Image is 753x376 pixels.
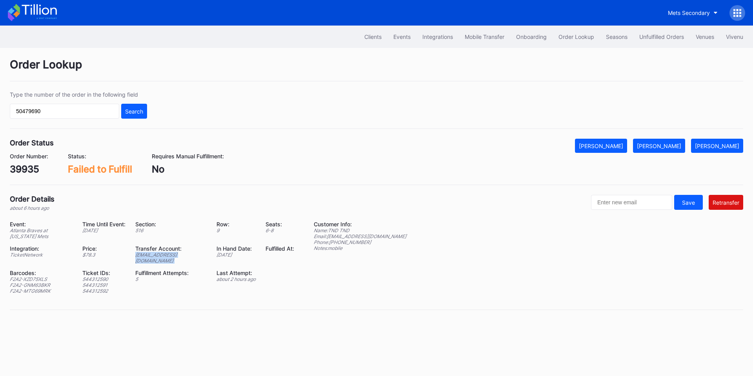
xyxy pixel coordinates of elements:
div: Seasons [606,33,627,40]
div: Seats: [266,221,294,227]
button: Clients [358,29,387,44]
div: $ 78.3 [82,252,125,258]
div: Order Status [10,139,54,147]
button: [PERSON_NAME] [633,139,685,153]
div: 6 - 8 [266,227,294,233]
button: [PERSON_NAME] [575,139,627,153]
div: 544312591 [82,282,125,288]
div: Events [393,33,411,40]
button: Onboarding [510,29,553,44]
div: Name: TND TND [314,227,406,233]
div: Status: [68,153,132,160]
button: Save [674,195,703,210]
button: Search [121,104,147,119]
div: In Hand Date: [216,245,256,252]
div: TicketNetwork [10,252,73,258]
input: Enter new email [591,195,672,210]
div: Section: [135,221,207,227]
div: F2A2-MTG69MRK [10,288,73,294]
div: [PERSON_NAME] [695,143,739,149]
div: 9 [216,227,256,233]
div: [DATE] [82,227,125,233]
div: [DATE] [216,252,256,258]
div: Mobile Transfer [465,33,504,40]
div: Order Details [10,195,55,203]
div: [EMAIL_ADDRESS][DOMAIN_NAME] [135,252,207,264]
div: Onboarding [516,33,547,40]
div: Integration: [10,245,73,252]
div: Failed to Fulfill [68,163,132,175]
div: Customer Info: [314,221,406,227]
div: Order Lookup [558,33,594,40]
div: 544312590 [82,276,125,282]
div: Atlanta Braves at [US_STATE] Mets [10,227,73,239]
div: Last Attempt: [216,270,256,276]
button: Mets Secondary [662,6,724,20]
div: Search [125,108,143,115]
button: Order Lookup [553,29,600,44]
button: Integrations [417,29,459,44]
div: Barcodes: [10,270,73,276]
div: Phone: [PHONE_NUMBER] [314,239,406,245]
div: about 2 hours ago [216,276,256,282]
div: Type the number of the order in the following field [10,91,147,98]
div: Order Number: [10,153,48,160]
div: Transfer Account: [135,245,207,252]
div: Save [682,199,695,206]
div: about 6 hours ago [10,205,55,211]
div: Order Lookup [10,58,743,81]
div: F2A2-GNM63BKR [10,282,73,288]
div: Fulfillment Attempts: [135,270,207,276]
button: Events [387,29,417,44]
div: Venues [696,33,714,40]
div: 544312592 [82,288,125,294]
input: GT59662 [10,104,119,119]
div: Ticket IDs: [82,270,125,276]
div: Mets Secondary [668,9,710,16]
button: [PERSON_NAME] [691,139,743,153]
button: Mobile Transfer [459,29,510,44]
button: Unfulfilled Orders [633,29,690,44]
button: Venues [690,29,720,44]
div: Fulfilled At: [266,245,294,252]
div: [PERSON_NAME] [579,143,623,149]
div: 5 [135,276,207,282]
div: [PERSON_NAME] [637,143,681,149]
div: 516 [135,227,207,233]
div: 39935 [10,163,48,175]
div: Price: [82,245,125,252]
div: Retransfer [713,199,739,206]
div: Integrations [422,33,453,40]
button: Vivenu [720,29,749,44]
div: Unfulfilled Orders [639,33,684,40]
div: Time Until Event: [82,221,125,227]
div: No [152,163,224,175]
div: Notes: mobile [314,245,406,251]
div: F2A2-XZD75XLS [10,276,73,282]
button: Retransfer [709,195,743,210]
div: Event: [10,221,73,227]
div: Clients [364,33,382,40]
div: Requires Manual Fulfillment: [152,153,224,160]
button: Seasons [600,29,633,44]
div: Vivenu [726,33,743,40]
div: Email: [EMAIL_ADDRESS][DOMAIN_NAME] [314,233,406,239]
div: Row: [216,221,256,227]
